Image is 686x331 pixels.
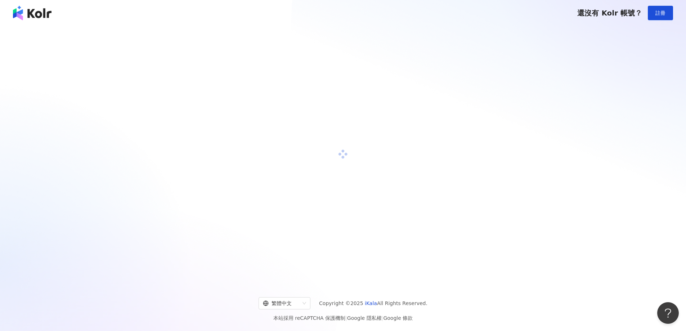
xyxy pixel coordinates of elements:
[383,315,413,321] a: Google 條款
[345,315,347,321] span: |
[648,6,673,20] button: 註冊
[13,6,51,20] img: logo
[319,299,427,308] span: Copyright © 2025 All Rights Reserved.
[577,9,642,17] span: 還沒有 Kolr 帳號？
[273,314,413,322] span: 本站採用 reCAPTCHA 保護機制
[365,300,377,306] a: iKala
[655,10,665,16] span: 註冊
[263,298,300,309] div: 繁體中文
[382,315,384,321] span: |
[347,315,382,321] a: Google 隱私權
[657,302,679,324] iframe: Help Scout Beacon - Open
